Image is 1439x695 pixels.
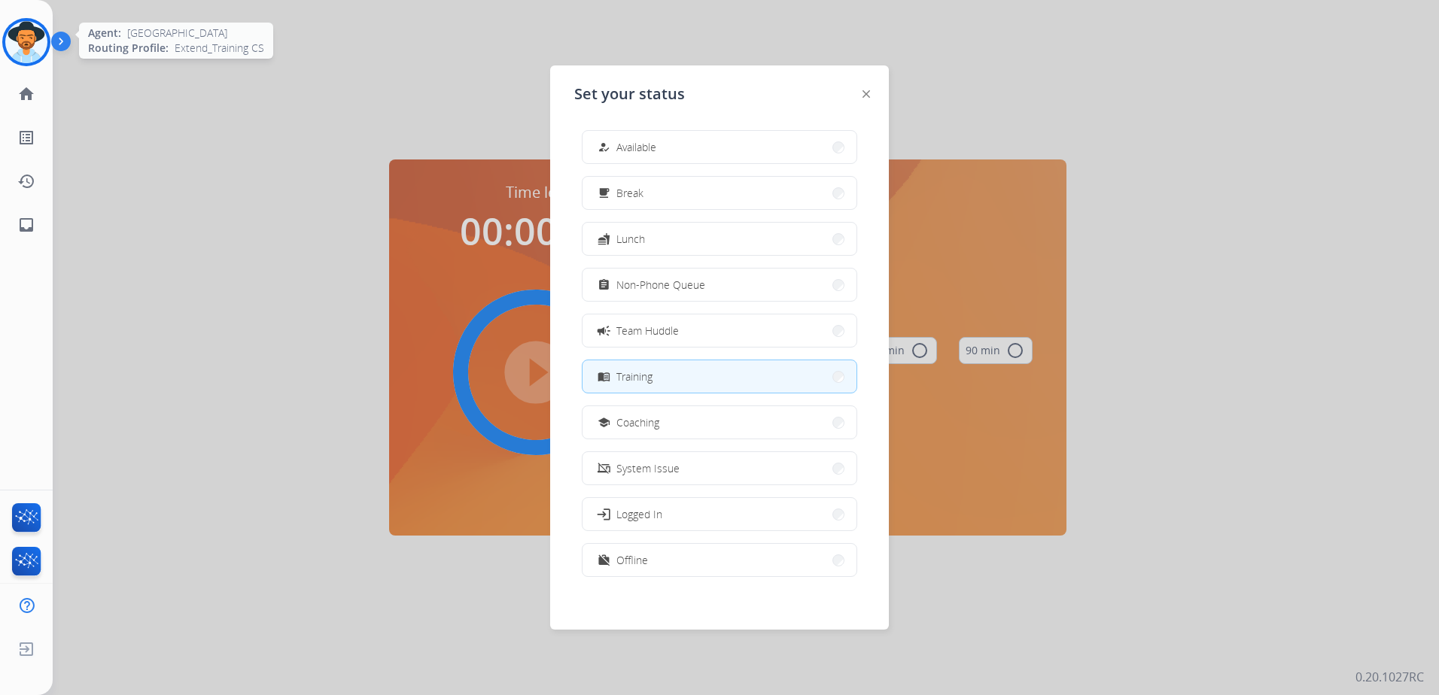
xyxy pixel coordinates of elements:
button: Training [583,360,856,393]
button: Break [583,177,856,209]
button: Logged In [583,498,856,530]
button: Available [583,131,856,163]
button: Offline [583,544,856,576]
span: Logged In [616,506,662,522]
button: Lunch [583,223,856,255]
button: System Issue [583,452,856,484]
span: Non-Phone Queue [616,277,705,293]
mat-icon: work_off [598,554,610,566]
mat-icon: assignment [598,278,610,291]
span: Routing Profile: [88,41,169,56]
mat-icon: list_alt [17,129,35,147]
button: Non-Phone Queue [583,269,856,301]
span: Team Huddle [616,323,679,338]
button: Coaching [583,406,856,439]
mat-icon: home [17,85,35,103]
p: 0.20.1027RC [1355,668,1424,686]
button: Team Huddle [583,314,856,347]
mat-icon: history [17,172,35,190]
span: Offline [616,552,648,568]
span: Extend_Training CS [175,41,264,56]
span: Break [616,185,643,201]
mat-icon: free_breakfast [598,187,610,199]
span: Lunch [616,231,645,247]
span: Training [616,369,653,384]
span: Available [616,139,656,155]
img: close-button [862,90,870,98]
span: Agent: [88,26,121,41]
mat-icon: login [596,506,611,521]
mat-icon: inbox [17,216,35,234]
mat-icon: menu_book [598,370,610,383]
mat-icon: campaign [596,323,611,338]
span: Coaching [616,414,659,430]
img: avatar [5,21,47,63]
mat-icon: school [598,416,610,429]
span: [GEOGRAPHIC_DATA] [127,26,227,41]
span: System Issue [616,460,680,476]
mat-icon: phonelink_off [598,462,610,475]
mat-icon: fastfood [598,232,610,245]
span: Set your status [574,83,685,105]
mat-icon: how_to_reg [598,141,610,153]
